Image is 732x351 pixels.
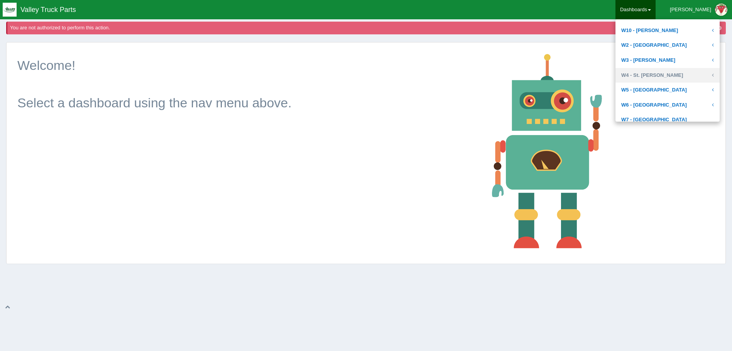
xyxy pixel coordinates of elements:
a: W4 - St. [PERSON_NAME] [615,68,720,83]
a: W2 - [GEOGRAPHIC_DATA] [615,38,720,53]
img: Profile Picture [715,3,727,16]
span: Valley Truck Parts [20,6,76,14]
div: You are not authorized to perform this action. [10,24,724,32]
img: robot-18af129d45a23e4dba80317a7b57af8f57279c3d1c32989fc063bd2141a5b856.png [486,48,609,254]
a: W10 - [PERSON_NAME] [615,23,720,38]
div: [PERSON_NAME] [670,2,711,17]
p: Welcome! Select a dashboard using the nav menu above. [17,56,480,112]
a: W5 - [GEOGRAPHIC_DATA] [615,83,720,98]
a: W3 - [PERSON_NAME] [615,53,720,68]
img: q1blfpkbivjhsugxdrfq.png [3,3,17,17]
a: W7 - [GEOGRAPHIC_DATA][PERSON_NAME] [615,112,720,134]
a: W6 - [GEOGRAPHIC_DATA] [615,98,720,113]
